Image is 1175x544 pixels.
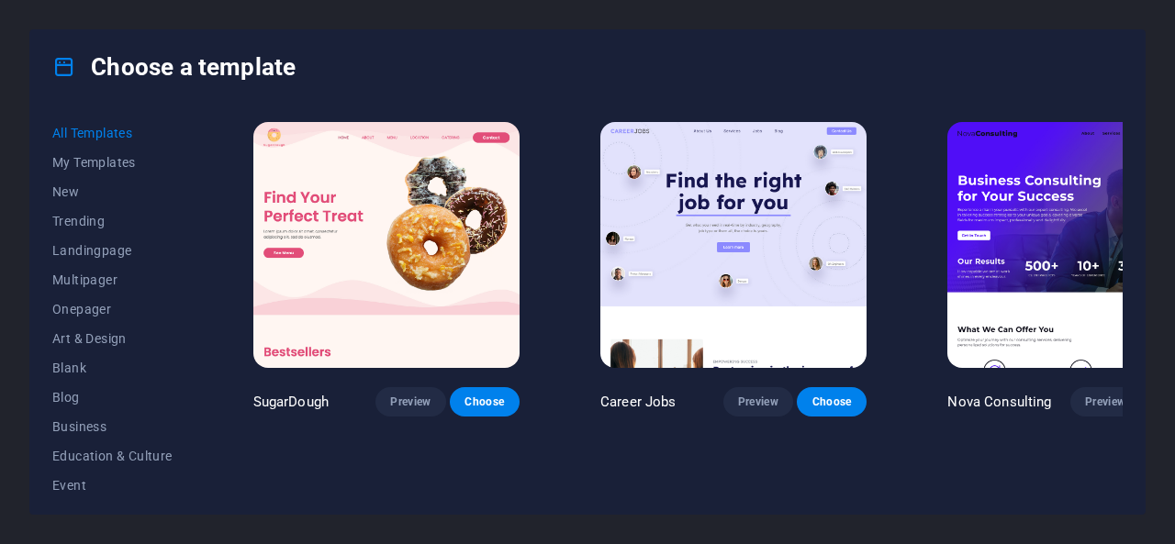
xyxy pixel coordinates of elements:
[52,214,173,228] span: Trending
[52,324,173,353] button: Art & Design
[52,177,173,206] button: New
[52,118,173,148] button: All Templates
[738,394,778,409] span: Preview
[52,243,173,258] span: Landingpage
[52,148,173,177] button: My Templates
[947,393,1051,411] p: Nova Consulting
[253,122,520,368] img: SugarDough
[723,387,793,416] button: Preview
[1070,387,1140,416] button: Preview
[253,393,329,411] p: SugarDough
[52,383,173,412] button: Blog
[1085,394,1125,409] span: Preview
[390,394,431,409] span: Preview
[52,184,173,199] span: New
[52,471,173,500] button: Event
[52,52,296,82] h4: Choose a template
[797,387,867,416] button: Choose
[52,361,173,375] span: Blank
[464,394,505,409] span: Choose
[375,387,445,416] button: Preview
[52,265,173,294] button: Multipager
[52,390,173,405] span: Blog
[52,441,173,471] button: Education & Culture
[52,331,173,346] span: Art & Design
[52,478,173,493] span: Event
[600,122,867,368] img: Career Jobs
[52,412,173,441] button: Business
[52,272,173,287] span: Multipager
[52,353,173,383] button: Blank
[600,393,677,411] p: Career Jobs
[811,394,852,409] span: Choose
[52,126,173,140] span: All Templates
[52,294,173,324] button: Onepager
[52,419,173,434] span: Business
[52,236,173,265] button: Landingpage
[52,155,173,170] span: My Templates
[52,206,173,236] button: Trending
[450,387,520,416] button: Choose
[52,302,173,316] span: Onepager
[52,449,173,463] span: Education & Culture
